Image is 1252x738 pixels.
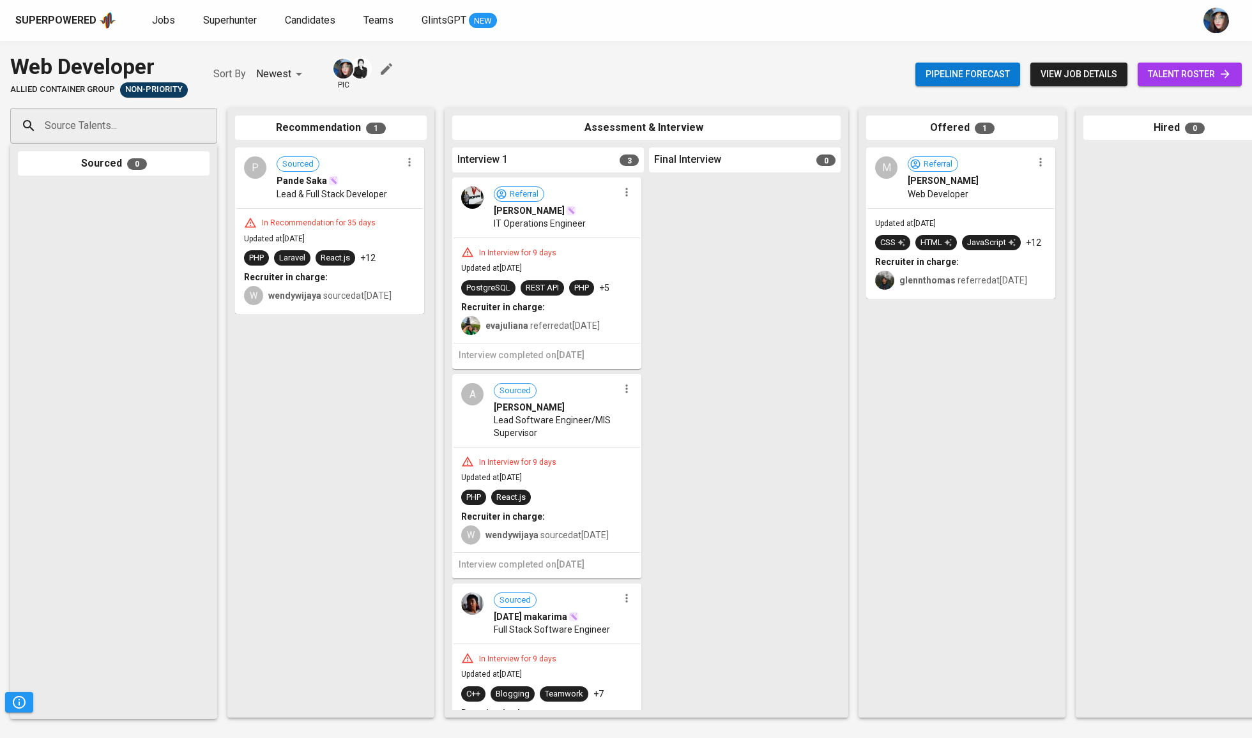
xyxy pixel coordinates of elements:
[285,14,335,26] span: Candidates
[256,63,307,86] div: Newest
[321,252,350,264] div: React.js
[505,188,544,200] span: Referral
[1138,63,1242,86] a: talent roster
[127,158,147,170] span: 0
[1185,123,1205,134] span: 0
[461,525,480,545] div: W
[466,492,481,504] div: PHP
[545,688,583,700] div: Teamwork
[5,692,33,712] button: Pipeline Triggers
[915,63,1020,86] button: Pipeline forecast
[599,282,609,294] p: +5
[494,217,586,230] span: IT Operations Engineer
[461,511,545,522] b: Recruiter in charge:
[494,414,618,439] span: Lead Software Engineer/MIS Supervisor
[99,11,116,30] img: app logo
[333,59,353,79] img: diazagista@glints.com
[328,176,339,186] img: magic_wand.svg
[1148,66,1232,82] span: talent roster
[461,186,484,209] img: c12e3d5d6eb7a5acd25fd936273f0157.jpeg
[967,237,1016,249] div: JavaScript
[461,592,484,615] img: b1df87675d0ddde013289d40de68ca72.png
[875,257,959,267] b: Recruiter in charge:
[899,275,1027,285] span: referred at [DATE]
[422,13,497,29] a: GlintsGPT NEW
[268,290,392,301] span: sourced at [DATE]
[244,272,328,282] b: Recruiter in charge:
[461,383,484,405] div: A
[452,116,841,140] div: Assessment & Interview
[496,492,526,504] div: React.js
[452,177,641,369] div: Referral[PERSON_NAME]IT Operations EngineerIn Interview for 9 daysUpdated at[DATE]PostgreSQLREST ...
[526,282,559,294] div: REST API
[18,151,210,176] div: Sourced
[244,156,266,179] div: P
[1026,236,1041,249] p: +12
[556,350,584,360] span: [DATE]
[366,123,386,134] span: 1
[466,282,510,294] div: PostgreSQL
[566,206,576,216] img: magic_wand.svg
[363,14,393,26] span: Teams
[461,670,522,679] span: Updated at [DATE]
[461,316,480,335] img: eva@glints.com
[975,123,995,134] span: 1
[244,234,305,243] span: Updated at [DATE]
[213,66,246,82] p: Sort By
[556,559,584,569] span: [DATE]
[654,153,721,167] span: Final Interview
[244,286,263,305] div: W
[120,84,188,96] span: Non-Priority
[279,252,305,264] div: Laravel
[257,218,381,229] div: In Recommendation for 35 days
[152,13,178,29] a: Jobs
[268,290,321,301] b: wendywijaya
[461,473,522,482] span: Updated at [DATE]
[620,154,639,166] span: 3
[569,612,579,622] img: magic_wand.svg
[203,14,257,26] span: Superhunter
[332,57,355,91] div: pic
[277,174,327,187] span: Pande Saka
[574,282,589,294] div: PHP
[15,13,96,28] div: Superpowered
[203,13,259,29] a: Superhunter
[235,147,424,314] div: PSourcedPande SakaLead & Full Stack DeveloperIn Recommendation for 35 daysUpdated at[DATE]PHPLara...
[875,156,897,179] div: M
[494,594,536,606] span: Sourced
[277,188,387,200] span: Lead & Full Stack Developer
[10,84,115,96] span: Allied Container Group
[452,374,641,578] div: ASourced[PERSON_NAME]Lead Software Engineer/MIS SupervisorIn Interview for 9 daysUpdated at[DATE]...
[10,51,188,82] div: Web Developer
[926,66,1010,82] span: Pipeline forecast
[875,219,936,228] span: Updated at [DATE]
[1041,66,1117,82] span: view job details
[494,610,567,623] span: [DATE] makarima
[494,401,565,414] span: [PERSON_NAME]
[461,708,545,718] b: Recruiter in charge:
[461,302,545,312] b: Recruiter in charge:
[474,248,561,259] div: In Interview for 9 days
[485,530,609,540] span: sourced at [DATE]
[474,654,561,665] div: In Interview for 9 days
[15,11,116,30] a: Superpoweredapp logo
[920,237,952,249] div: HTML
[494,385,536,397] span: Sourced
[908,174,979,187] span: [PERSON_NAME]
[485,320,528,331] b: evajuliana
[899,275,956,285] b: glennthomas
[285,13,338,29] a: Candidates
[457,153,508,167] span: Interview 1
[474,457,561,468] div: In Interview for 9 days
[485,320,600,331] span: referred at [DATE]
[866,147,1055,299] div: MReferral[PERSON_NAME]Web DeveloperUpdated at[DATE]CSSHTMLJavaScript+12Recruiter in charge:glennt...
[152,14,175,26] span: Jobs
[1030,63,1127,86] button: view job details
[363,13,396,29] a: Teams
[494,623,610,636] span: Full Stack Software Engineer
[919,158,958,170] span: Referral
[256,66,291,82] p: Newest
[120,82,188,98] div: Pending Client’s Feedback, Sufficient Talents in Pipeline
[461,264,522,273] span: Updated at [DATE]
[459,558,635,572] h6: Interview completed on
